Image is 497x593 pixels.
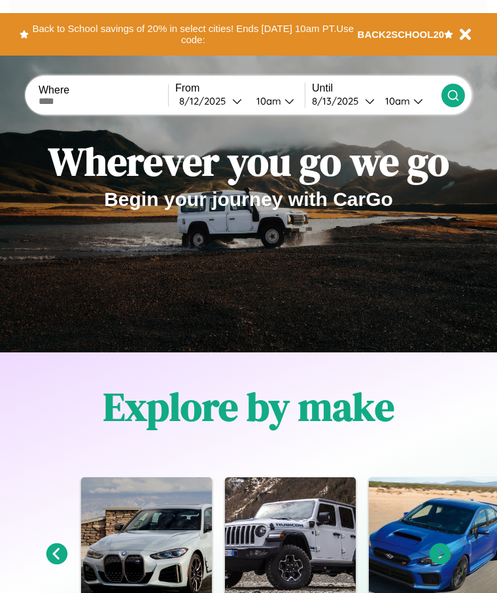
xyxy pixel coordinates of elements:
div: 8 / 13 / 2025 [312,95,365,107]
button: 10am [375,94,441,108]
button: 10am [246,94,305,108]
button: 8/12/2025 [175,94,246,108]
b: BACK2SCHOOL20 [358,29,445,40]
button: Back to School savings of 20% in select cities! Ends [DATE] 10am PT.Use code: [29,20,358,49]
div: 8 / 12 / 2025 [179,95,232,107]
label: Until [312,82,441,94]
div: 10am [250,95,284,107]
label: Where [39,84,168,96]
div: 10am [379,95,413,107]
h1: Explore by make [103,380,394,433]
label: From [175,82,305,94]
